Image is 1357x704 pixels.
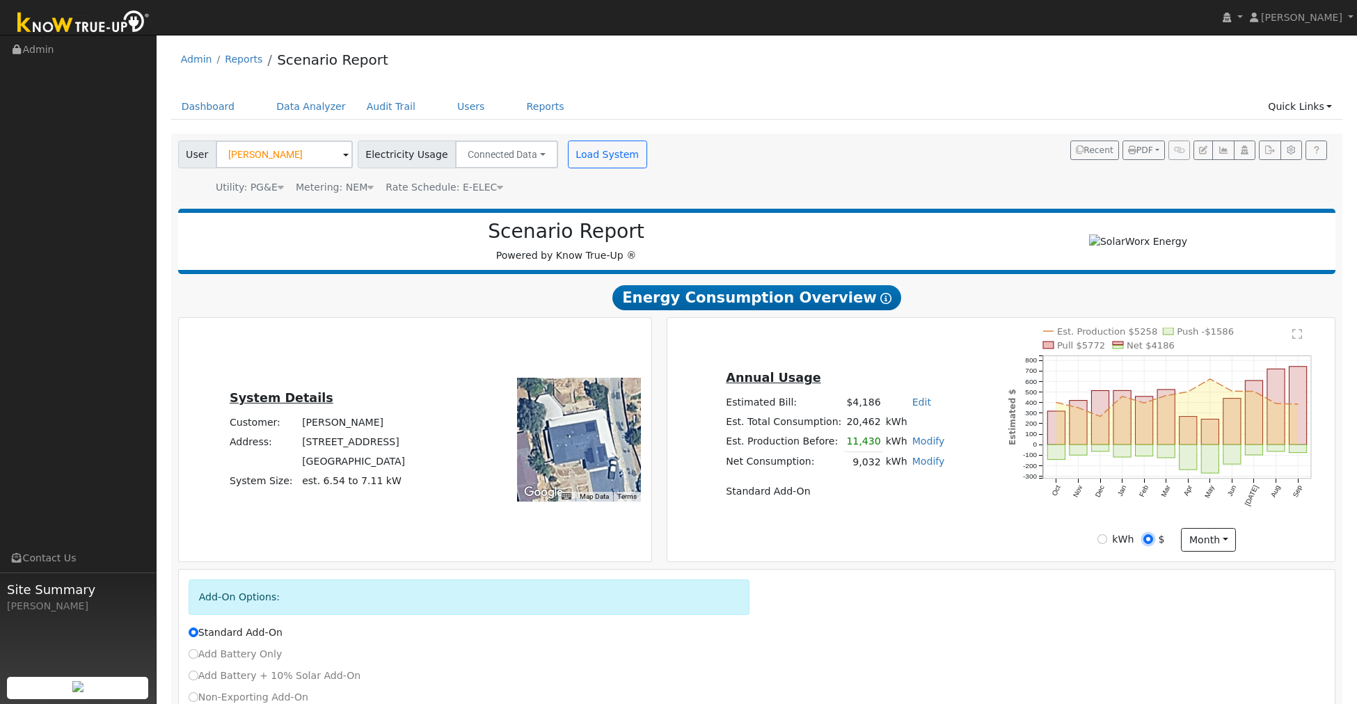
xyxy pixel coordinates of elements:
button: Map Data [580,492,609,502]
span: Energy Consumption Overview [612,285,900,310]
label: Add Battery Only [189,647,283,662]
td: Est. Total Consumption: [724,413,844,432]
text: Estimated $ [1008,389,1017,445]
rect: onclick="" [1136,445,1153,456]
rect: onclick="" [1267,369,1285,445]
text: Apr [1182,483,1194,497]
span: [PERSON_NAME] [1261,12,1342,23]
rect: onclick="" [1157,445,1175,458]
td: System Size: [227,472,299,491]
img: Google [521,483,566,502]
rect: onclick="" [1157,390,1175,445]
rect: onclick="" [1180,417,1197,445]
button: Recent [1070,141,1119,160]
button: Load System [568,141,647,168]
rect: onclick="" [1047,445,1065,459]
circle: onclick="" [1121,395,1124,398]
div: Add-On Options: [189,579,749,615]
td: 9,032 [844,452,883,472]
img: SolarWorx Energy [1089,234,1187,249]
rect: onclick="" [1246,445,1263,455]
text: May [1203,484,1216,499]
td: $4,186 [844,393,883,413]
rect: onclick="" [1223,399,1241,445]
div: Powered by Know True-Up ® [185,220,948,263]
td: [GEOGRAPHIC_DATA] [300,452,408,472]
rect: onclick="" [1113,390,1131,445]
div: [PERSON_NAME] [7,599,149,614]
div: Utility: PG&E [216,180,284,195]
rect: onclick="" [1201,445,1219,473]
text: 0 [1033,440,1038,448]
text: -200 [1023,462,1037,470]
span: Site Summary [7,580,149,599]
text: 500 [1025,388,1037,396]
rect: onclick="" [1047,411,1065,445]
button: PDF [1122,141,1165,160]
a: Terms (opens in new tab) [617,493,637,500]
td: kWh [883,432,910,452]
rect: onclick="" [1092,445,1109,451]
text: Est. Production $5258 [1057,326,1157,337]
rect: onclick="" [1289,445,1307,452]
label: $ [1158,532,1164,547]
button: Export Interval Data [1259,141,1280,160]
text: 200 [1025,419,1037,427]
button: Edit User [1193,141,1213,160]
a: Users [447,94,495,120]
td: 11,430 [844,432,883,452]
label: Add Battery + 10% Solar Add-On [189,669,361,683]
text: Nov [1072,484,1084,499]
rect: onclick="" [1180,445,1197,470]
rect: onclick="" [1246,381,1263,445]
u: System Details [230,391,333,405]
a: Scenario Report [277,51,388,68]
td: Est. Production Before: [724,432,844,452]
td: [STREET_ADDRESS] [300,432,408,451]
text: 100 [1025,430,1037,438]
img: Know True-Up [10,8,157,39]
rect: onclick="" [1113,445,1131,457]
rect: onclick="" [1201,419,1219,445]
rect: onclick="" [1267,445,1285,451]
td: Customer: [227,413,299,432]
text: Net $4186 [1127,340,1175,351]
circle: onclick="" [1099,415,1102,418]
text: Feb [1138,483,1150,498]
text: Push -$1586 [1177,326,1234,337]
td: 20,462 [844,413,883,432]
text:  [1292,328,1302,339]
rect: onclick="" [1289,367,1307,445]
rect: onclick="" [1092,391,1109,445]
text: Dec [1094,484,1106,499]
a: Admin [181,54,212,65]
span: User [178,141,216,168]
text: -300 [1023,472,1037,480]
input: Add Battery Only [189,649,198,659]
text: Oct [1050,484,1062,497]
input: Standard Add-On [189,627,198,637]
div: Metering: NEM [296,180,374,195]
text: [DATE] [1244,484,1260,507]
text: 700 [1025,367,1037,375]
td: kWh [883,452,910,472]
rect: onclick="" [1136,397,1153,445]
text: Pull $5772 [1057,340,1105,351]
button: Login As [1234,141,1255,160]
a: Open this area in Google Maps (opens a new window) [521,483,566,502]
circle: onclick="" [1209,378,1212,381]
span: PDF [1128,145,1153,155]
circle: onclick="" [1165,394,1168,397]
input: $ [1143,534,1153,544]
button: Keyboard shortcuts [562,492,571,502]
img: retrieve [72,681,84,692]
a: Modify [912,456,945,467]
text: Mar [1160,483,1173,498]
td: kWh [883,413,947,432]
input: Non-Exporting Add-On [189,692,198,702]
a: Reports [225,54,262,65]
rect: onclick="" [1070,401,1087,445]
td: Standard Add-On [724,481,947,501]
label: kWh [1112,532,1134,547]
h2: Scenario Report [192,220,940,243]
